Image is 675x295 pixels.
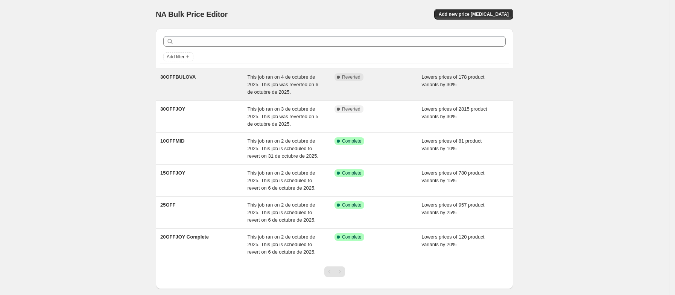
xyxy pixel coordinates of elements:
span: Lowers prices of 81 product variants by 10% [422,138,482,151]
span: Reverted [342,106,360,112]
span: Add filter [167,54,184,60]
nav: Pagination [324,266,345,277]
span: This job ran on 2 de octubre de 2025. This job is scheduled to revert on 6 de octubre de 2025. [248,234,316,255]
span: Complete [342,234,361,240]
span: 15OFFJOY [160,170,185,176]
span: Complete [342,170,361,176]
span: This job ran on 3 de octubre de 2025. This job was reverted on 5 de octubre de 2025. [248,106,318,127]
span: 20OFFJOY Complete [160,234,209,240]
span: Complete [342,138,361,144]
span: 30OFFBULOVA [160,74,196,80]
span: This job ran on 2 de octubre de 2025. This job is scheduled to revert on 31 de octubre de 2025. [248,138,319,159]
span: Lowers prices of 178 product variants by 30% [422,74,485,87]
span: Lowers prices of 957 product variants by 25% [422,202,485,215]
button: Add new price [MEDICAL_DATA] [434,9,513,20]
span: Lowers prices of 2815 product variants by 30% [422,106,487,119]
span: 25OFF [160,202,175,208]
button: Add filter [163,52,193,61]
span: Lowers prices of 120 product variants by 20% [422,234,485,247]
span: Complete [342,202,361,208]
span: 30OFFJOY [160,106,185,112]
span: Lowers prices of 780 product variants by 15% [422,170,485,183]
span: This job ran on 2 de octubre de 2025. This job is scheduled to revert on 6 de octubre de 2025. [248,170,316,191]
span: Add new price [MEDICAL_DATA] [439,11,509,17]
span: NA Bulk Price Editor [156,10,228,18]
span: This job ran on 4 de octubre de 2025. This job was reverted on 6 de octubre de 2025. [248,74,318,95]
span: Reverted [342,74,360,80]
span: This job ran on 2 de octubre de 2025. This job is scheduled to revert on 6 de octubre de 2025. [248,202,316,223]
span: 10OFFMID [160,138,184,144]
